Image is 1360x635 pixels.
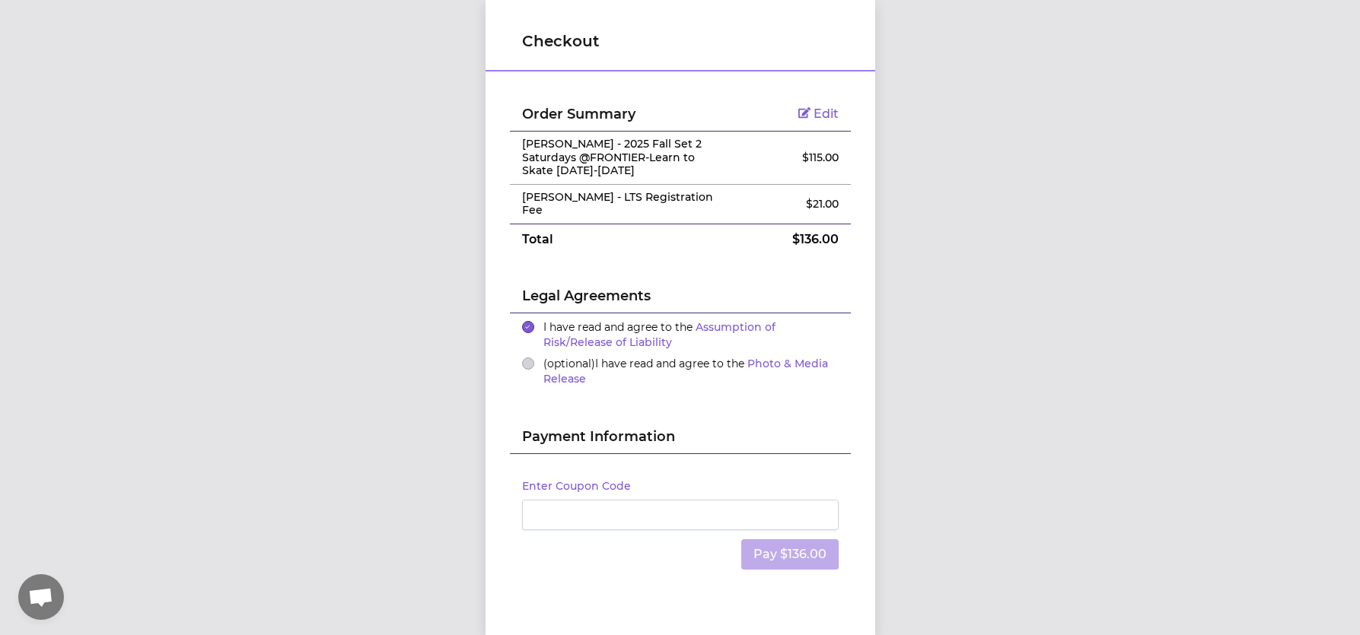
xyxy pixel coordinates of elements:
h2: Payment Information [522,426,839,453]
div: Open chat [18,574,64,620]
h1: Checkout [522,30,839,52]
button: Pay $136.00 [741,539,839,570]
span: Edit [814,106,839,121]
h2: Legal Agreements [522,285,839,313]
a: Photo & Media Release [543,357,828,386]
iframe: Secure card payment input frame [532,508,829,522]
span: I have read and agree to the [543,320,776,349]
a: Edit [798,106,839,121]
a: Assumption of Risk/Release of Liability [543,320,776,349]
p: $ 21.00 [749,196,838,211]
span: I have read and agree to the [543,357,828,386]
p: [PERSON_NAME] - 2025 Fall Set 2 Saturdays @FRONTIER-Learn to Skate [DATE]-[DATE] [522,138,725,178]
p: $ 136.00 [749,230,838,249]
td: Total [510,224,737,255]
button: Enter Coupon Code [522,478,631,494]
p: $ 115.00 [749,150,838,165]
h2: Order Summary [522,103,725,125]
p: [PERSON_NAME] - LTS Registration Fee [522,191,725,217]
span: (optional) [543,357,595,370]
